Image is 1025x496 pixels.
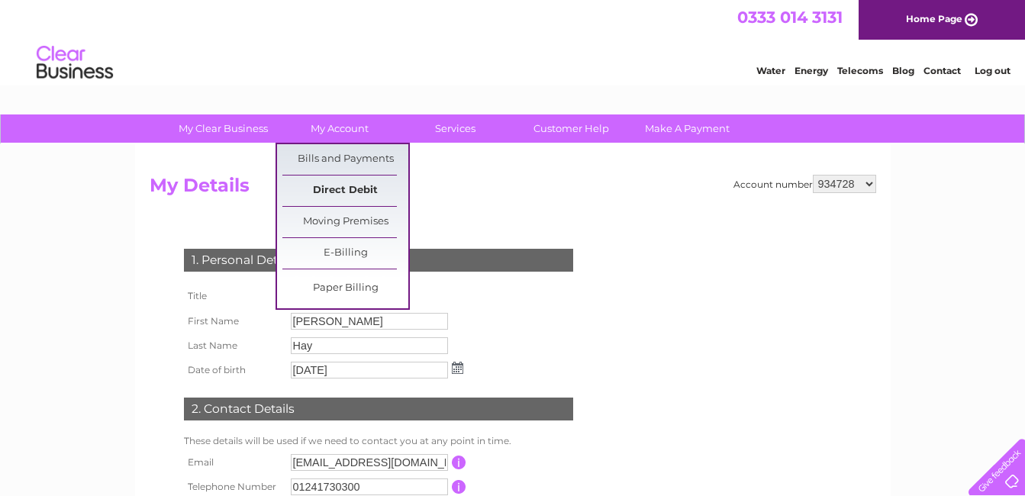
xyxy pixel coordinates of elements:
[282,144,408,175] a: Bills and Payments
[452,456,466,469] input: Information
[282,176,408,206] a: Direct Debit
[180,283,287,309] th: Title
[392,114,518,143] a: Services
[756,65,785,76] a: Water
[508,114,634,143] a: Customer Help
[795,65,828,76] a: Energy
[282,238,408,269] a: E-Billing
[180,432,577,450] td: These details will be used if we need to contact you at any point in time.
[975,65,1010,76] a: Log out
[892,65,914,76] a: Blog
[180,450,287,475] th: Email
[36,40,114,86] img: logo.png
[180,309,287,333] th: First Name
[624,114,750,143] a: Make A Payment
[837,65,883,76] a: Telecoms
[452,362,463,374] img: ...
[153,8,874,74] div: Clear Business is a trading name of Verastar Limited (registered in [GEOGRAPHIC_DATA] No. 3667643...
[180,358,287,382] th: Date of birth
[282,273,408,304] a: Paper Billing
[923,65,961,76] a: Contact
[180,333,287,358] th: Last Name
[184,398,573,420] div: 2. Contact Details
[160,114,286,143] a: My Clear Business
[150,175,876,204] h2: My Details
[282,207,408,237] a: Moving Premises
[733,175,876,193] div: Account number
[276,114,402,143] a: My Account
[452,480,466,494] input: Information
[184,249,573,272] div: 1. Personal Details
[737,8,843,27] a: 0333 014 3131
